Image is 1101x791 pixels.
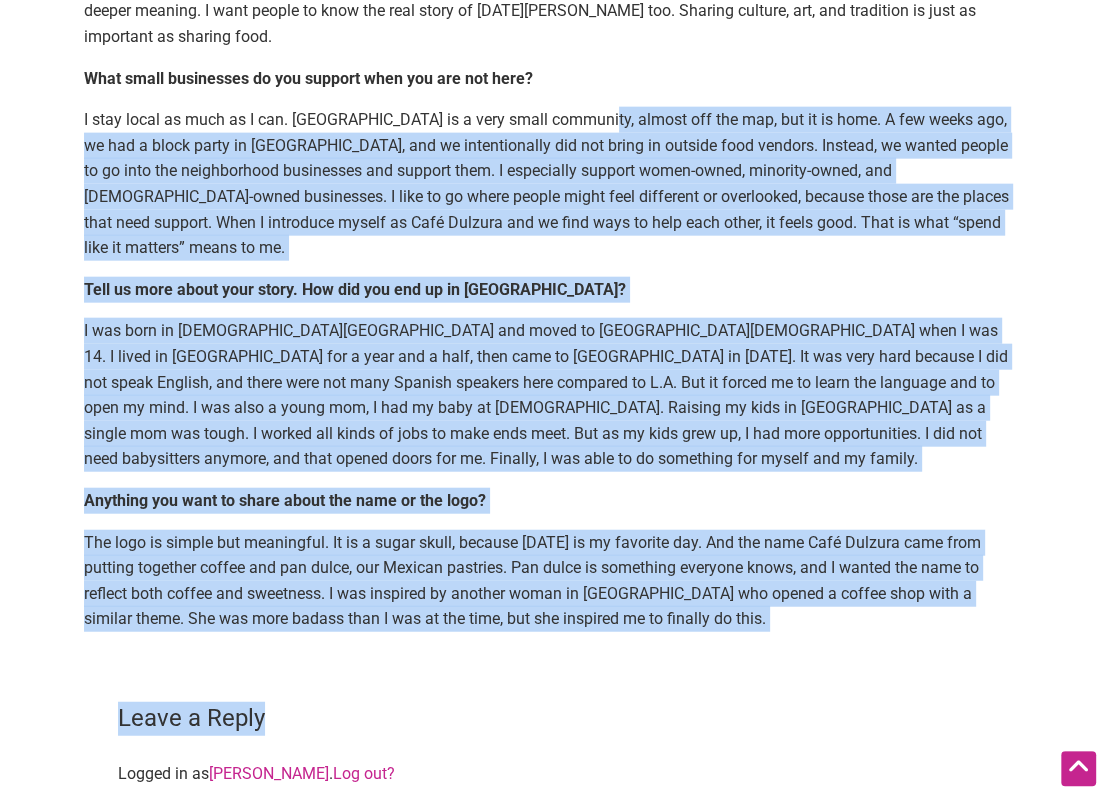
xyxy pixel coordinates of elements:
[84,530,1017,632] p: The logo is simple but meaningful. It is a sugar skull, because [DATE] is my favorite day. And th...
[118,761,983,787] p: Logged in as .
[84,69,533,88] strong: What small businesses do you support when you are not here?
[84,491,486,510] strong: Anything you want to share about the name or the logo?
[333,764,395,783] a: Log out?
[1061,751,1096,786] div: Scroll Back to Top
[209,764,329,783] a: [PERSON_NAME]
[84,318,1017,472] p: I was born in [DEMOGRAPHIC_DATA][GEOGRAPHIC_DATA] and moved to [GEOGRAPHIC_DATA][DEMOGRAPHIC_DATA...
[84,107,1017,261] p: I stay local as much as I can. [GEOGRAPHIC_DATA] is a very small community, almost off the map, b...
[118,702,983,736] h3: Leave a Reply
[84,280,626,299] strong: Tell us more about your story. How did you end up in [GEOGRAPHIC_DATA]?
